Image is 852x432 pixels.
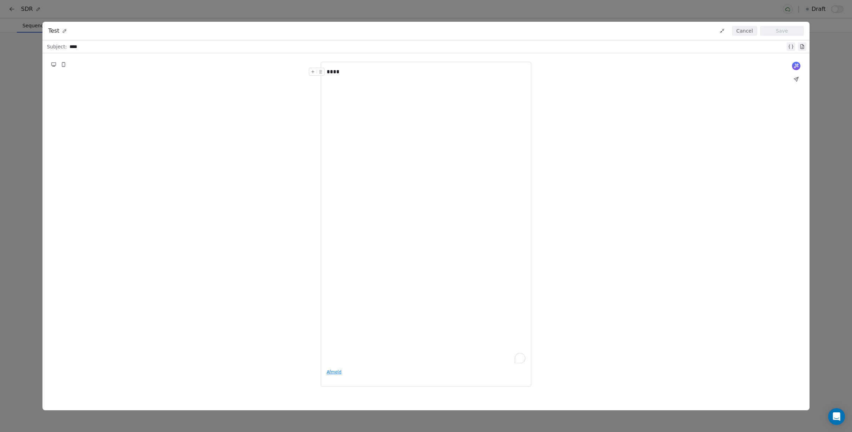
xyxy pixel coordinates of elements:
[828,408,845,425] div: Open Intercom Messenger
[48,27,59,35] span: Test
[47,43,67,52] span: Subject:
[760,26,804,36] button: Save
[732,26,757,36] button: Cancel
[327,68,525,364] div: To enrich screen reader interactions, please activate Accessibility in Grammarly extension settings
